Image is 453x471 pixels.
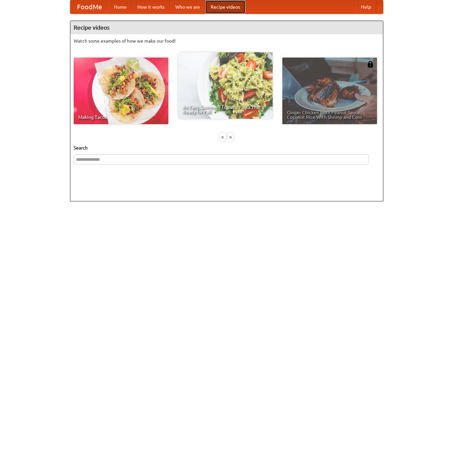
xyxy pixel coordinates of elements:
a: Making Tacos [74,58,168,124]
a: An Easy, Summery Tomato Pasta That's Ready for Fall [178,52,273,119]
div: » [227,133,233,141]
a: Home [109,0,132,14]
a: How it works [132,0,170,14]
a: Recipe videos [205,0,245,14]
h5: Search [74,144,380,151]
span: An Easy, Summery Tomato Pasta That's Ready for Fall [183,105,268,114]
h4: Recipe videos [70,21,383,34]
p: Watch some examples of how we make our food! [74,38,380,44]
a: Help [356,0,376,14]
div: « [220,133,226,141]
img: 483408.png [367,61,374,68]
span: Making Tacos [78,115,164,119]
a: FoodMe [70,0,109,14]
a: Who we are [170,0,205,14]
